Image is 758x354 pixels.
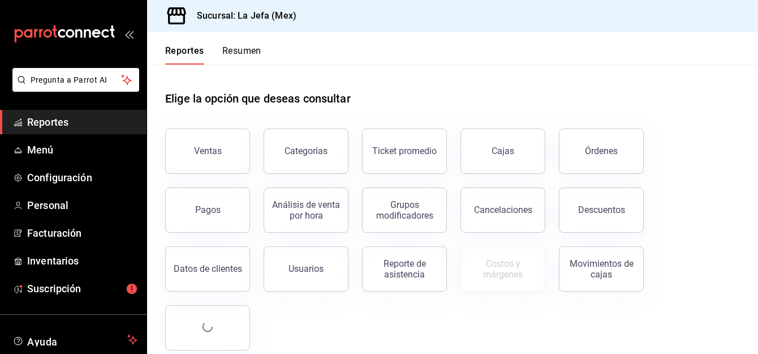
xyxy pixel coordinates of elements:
span: Ayuda [27,333,123,347]
button: Pregunta a Parrot AI [12,68,139,92]
div: Ticket promedio [372,146,437,156]
div: Descuentos [578,204,625,215]
div: Cancelaciones [474,204,532,215]
h3: Sucursal: La Jefa (Mex) [188,9,296,23]
span: Menú [27,142,137,157]
button: Ventas [165,129,250,174]
div: Grupos modificadores [369,199,440,221]
div: Categorías [285,146,328,156]
button: Resumen [222,45,261,65]
button: Análisis de venta por hora [264,187,348,233]
button: open_drawer_menu [124,29,133,39]
button: Descuentos [559,187,644,233]
a: Cajas [460,129,545,174]
button: Reportes [165,45,204,65]
button: Usuarios [264,246,348,292]
button: Ticket promedio [362,129,447,174]
span: Reportes [27,114,137,130]
div: Datos de clientes [174,263,242,274]
div: Órdenes [585,146,618,156]
div: navigation tabs [165,45,261,65]
button: Reporte de asistencia [362,246,447,292]
button: Contrata inventarios para ver este reporte [460,246,545,292]
div: Reporte de asistencia [369,258,440,280]
span: Inventarios [27,253,137,268]
div: Usuarios [288,263,324,274]
div: Pagos [195,204,221,215]
div: Análisis de venta por hora [271,199,341,221]
button: Datos de clientes [165,246,250,292]
div: Costos y márgenes [468,258,538,280]
span: Pregunta a Parrot AI [31,74,122,86]
button: Cancelaciones [460,187,545,233]
button: Movimientos de cajas [559,246,644,292]
div: Ventas [194,146,222,156]
a: Pregunta a Parrot AI [8,82,139,94]
button: Órdenes [559,129,644,174]
span: Personal [27,198,137,213]
h1: Elige la opción que deseas consultar [165,90,351,107]
span: Suscripción [27,281,137,296]
button: Categorías [264,129,348,174]
div: Cajas [492,144,515,158]
span: Configuración [27,170,137,185]
span: Facturación [27,225,137,241]
button: Grupos modificadores [362,187,447,233]
button: Pagos [165,187,250,233]
div: Movimientos de cajas [566,258,636,280]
